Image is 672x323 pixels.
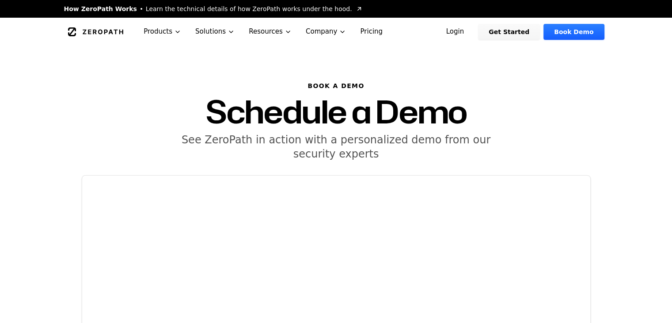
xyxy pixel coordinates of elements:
button: Solutions [188,18,242,46]
h5: See ZeroPath in action with a personalized demo from our security experts [167,133,506,161]
a: Login [436,24,475,40]
a: Pricing [353,18,390,46]
button: Company [299,18,353,46]
a: Book Demo [543,24,604,40]
span: How ZeroPath Works [64,4,137,13]
button: Products [137,18,188,46]
button: Resources [242,18,299,46]
a: Get Started [478,24,540,40]
a: How ZeroPath WorksLearn the technical details of how ZeroPath works under the hood. [64,4,363,13]
h1: Schedule a Demo [64,96,608,127]
h6: BOOK A DEMO [64,81,608,90]
nav: Global [53,18,619,46]
span: Learn the technical details of how ZeroPath works under the hood. [146,4,352,13]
